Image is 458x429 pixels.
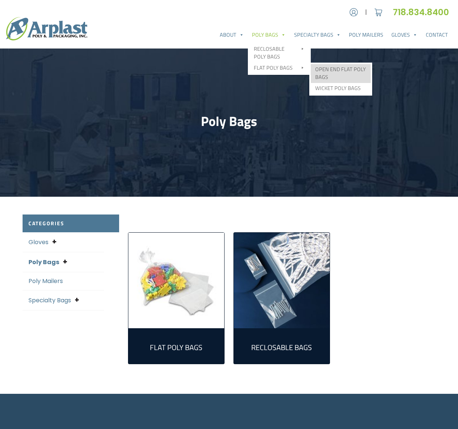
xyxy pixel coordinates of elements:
h2: Reclosable Bags [240,343,324,352]
span: | [365,8,367,17]
a: Poly Mailers [28,277,63,285]
h2: Categories [23,214,119,233]
a: Contact [422,27,452,42]
a: Specialty Bags [290,27,345,42]
a: Visit product category Flat Poly Bags [134,334,218,358]
a: About [216,27,248,42]
a: Poly Bags [248,27,290,42]
a: Specialty Bags [28,296,71,305]
h2: Flat Poly Bags [134,343,218,352]
a: Open End Flat Poly Bags [311,64,371,83]
a: Poly Bags [28,258,59,266]
img: Flat Poly Bags [128,233,224,329]
a: Reclosable Poly Bags [249,44,309,63]
a: Flat Poly Bags [249,63,309,74]
a: 718.834.8400 [393,6,452,18]
a: Gloves [387,27,421,42]
a: Visit product category Reclosable Bags [240,334,324,358]
a: Gloves [28,238,48,246]
a: Poly Mailers [345,27,387,42]
a: Visit product category Flat Poly Bags [128,233,224,329]
img: Reclosable Bags [234,233,330,329]
a: Visit product category Reclosable Bags [234,233,330,329]
h1: Poly Bags [23,113,435,129]
img: logo [6,17,87,40]
a: Wicket Poly Bags [311,83,371,94]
